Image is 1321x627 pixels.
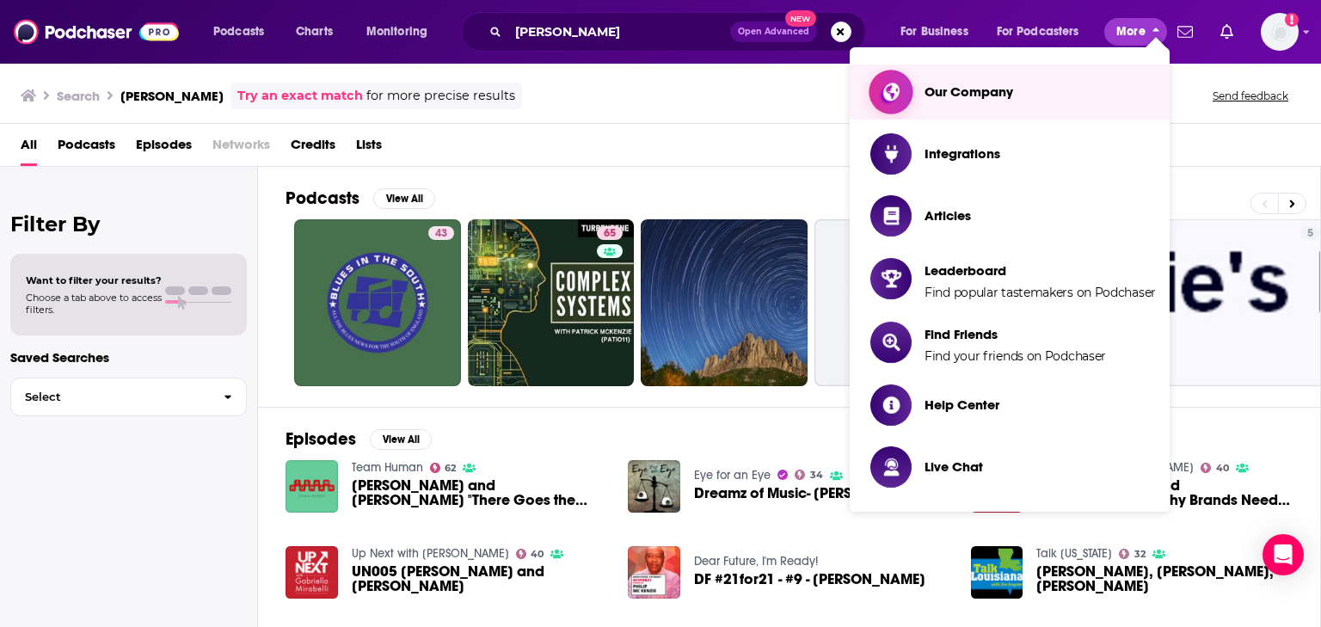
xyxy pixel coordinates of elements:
[1285,13,1299,27] svg: Add a profile image
[370,429,432,450] button: View All
[21,131,37,166] a: All
[925,207,971,224] span: Articles
[1119,549,1146,559] a: 32
[925,396,999,413] span: Help Center
[1116,20,1146,44] span: More
[1207,89,1293,103] button: Send feedback
[1261,13,1299,51] span: Logged in as ereardon
[57,88,100,104] h3: Search
[26,292,162,316] span: Choose a tab above to access filters.
[628,546,680,599] img: DF #21for21 - #9 - Philip McKenzie
[604,225,616,243] span: 65
[286,187,359,209] h2: Podcasts
[286,546,338,599] img: UN005 Michael Brooks and Philip McKenzie
[120,88,224,104] h3: [PERSON_NAME]
[286,428,356,450] h2: Episodes
[10,349,247,366] p: Saved Searches
[986,18,1104,46] button: open menu
[900,20,968,44] span: For Business
[10,212,247,237] h2: Filter By
[26,274,162,286] span: Want to filter your results?
[14,15,179,48] img: Podchaser - Follow, Share and Rate Podcasts
[296,20,333,44] span: Charts
[1263,534,1304,575] div: Open Intercom Messenger
[1201,463,1229,473] a: 40
[1036,546,1112,561] a: Talk Louisiana
[435,225,447,243] span: 43
[1213,17,1240,46] a: Show notifications dropdown
[810,471,823,479] span: 34
[212,131,270,166] span: Networks
[730,22,817,42] button: Open AdvancedNew
[516,549,544,559] a: 40
[1170,17,1200,46] a: Show notifications dropdown
[694,486,926,501] span: Dreamz of Music- [PERSON_NAME]
[925,262,1156,279] span: Leaderboard
[286,460,338,513] img: Philip McKenzie and Michael Wood-Lewis "There Goes the Neighborhood"
[136,131,192,166] a: Episodes
[373,188,435,209] button: View All
[738,28,809,36] span: Open Advanced
[785,10,816,27] span: New
[352,546,509,561] a: Up Next with Gabriella Mirabelli
[1261,13,1299,51] button: Show profile menu
[430,463,457,473] a: 62
[694,468,771,483] a: Eye for an Eye
[1036,564,1293,593] span: [PERSON_NAME], [PERSON_NAME], [PERSON_NAME]
[1300,226,1320,240] a: 5
[237,86,363,106] a: Try an exact match
[352,478,608,507] span: [PERSON_NAME] and [PERSON_NAME] "There Goes the Neighborhood"
[971,546,1023,599] img: Dayne Sherman, Philip Bump, Elissa McKenzie
[294,219,461,386] a: 43
[285,18,343,46] a: Charts
[531,550,544,558] span: 40
[925,458,983,475] span: Live Chat
[201,18,286,46] button: open menu
[694,572,925,587] span: DF #21for21 - #9 - [PERSON_NAME]
[291,131,335,166] a: Credits
[477,12,882,52] div: Search podcasts, credits, & more...
[58,131,115,166] a: Podcasts
[366,20,427,44] span: Monitoring
[445,464,456,472] span: 62
[997,20,1079,44] span: For Podcasters
[352,564,608,593] a: UN005 Michael Brooks and Philip McKenzie
[352,564,608,593] span: UN005 [PERSON_NAME] and [PERSON_NAME]
[1307,225,1313,243] span: 5
[694,486,926,501] a: Dreamz of Music- Philip McKenzie
[468,219,635,386] a: 65
[925,285,1156,300] span: Find popular tastemakers on Podchaser
[597,226,623,240] a: 65
[428,226,454,240] a: 43
[11,391,210,403] span: Select
[795,470,823,480] a: 34
[354,18,450,46] button: open menu
[352,460,423,475] a: Team Human
[1036,564,1293,593] a: Dayne Sherman, Philip Bump, Elissa McKenzie
[1261,13,1299,51] img: User Profile
[356,131,382,166] a: Lists
[286,428,432,450] a: EpisodesView All
[352,478,608,507] a: Philip McKenzie and Michael Wood-Lewis "There Goes the Neighborhood"
[628,460,680,513] img: Dreamz of Music- Philip McKenzie
[1104,18,1167,46] button: close menu
[925,83,1013,100] span: Our Company
[1134,550,1146,558] span: 32
[694,554,818,569] a: Dear Future, I'm Ready!
[694,572,925,587] a: DF #21for21 - #9 - Philip McKenzie
[213,20,264,44] span: Podcasts
[1216,464,1229,472] span: 40
[508,18,730,46] input: Search podcasts, credits, & more...
[286,187,435,209] a: PodcastsView All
